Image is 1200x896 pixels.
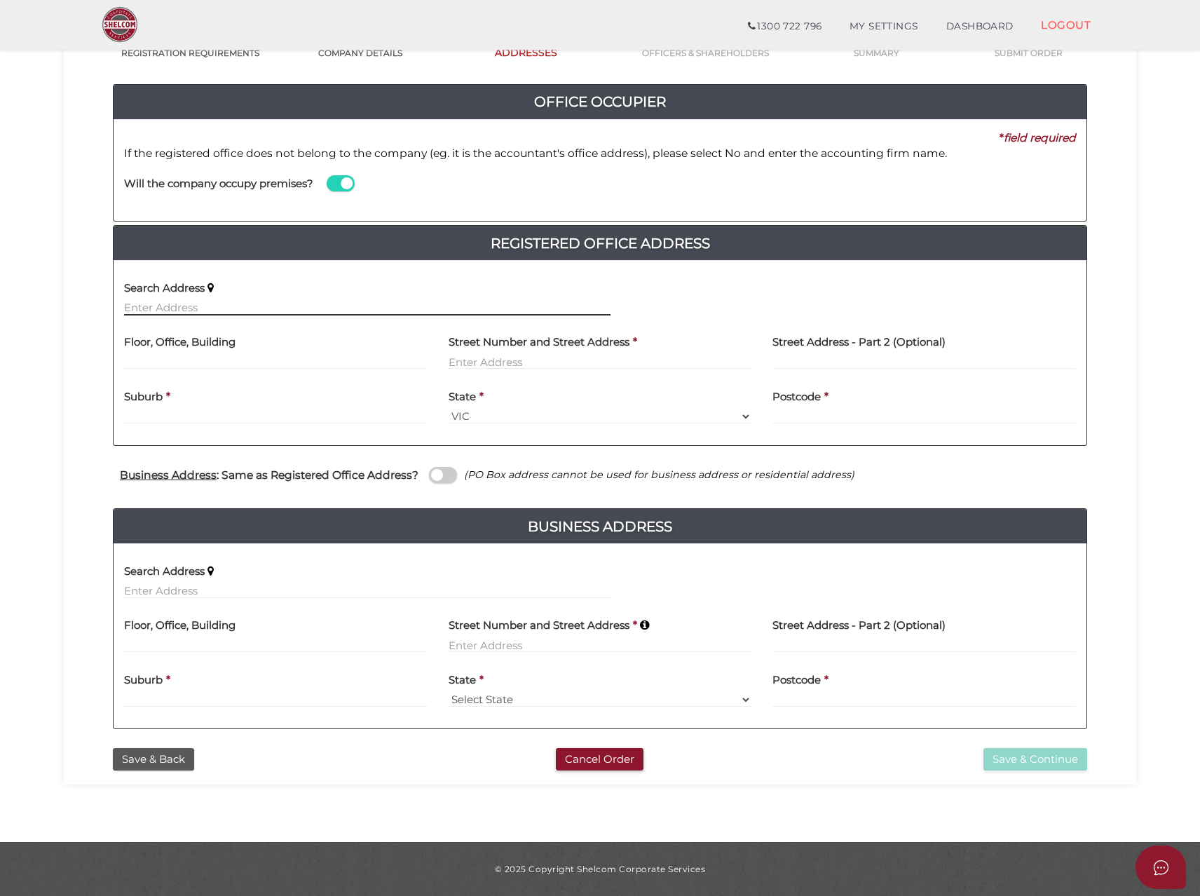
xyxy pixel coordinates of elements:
[932,13,1028,41] a: DASHBOARD
[114,515,1086,538] h4: Business Address
[1004,131,1076,144] i: field required
[120,468,217,482] u: Business Address
[124,566,205,578] h4: Search Address
[124,620,236,632] h4: Floor, Office, Building
[1136,846,1186,889] button: Open asap
[983,748,1087,771] button: Save & Continue
[124,300,611,315] input: Enter Address
[124,146,1076,161] p: If the registered office does not belong to the company (eg. it is the accountant's office addres...
[449,391,476,403] h4: State
[449,337,629,348] h4: Street Number and Street Address
[449,620,629,632] h4: Street Number and Street Address
[449,637,752,653] input: Enter Address
[640,620,649,631] i: Keep typing in your address(including suburb) until it appears
[772,409,1076,424] input: Postcode must be exactly 4 digits
[124,583,611,599] input: Enter Address
[124,391,163,403] h4: Suburb
[464,468,854,481] i: (PO Box address cannot be used for business address or residential address)
[74,863,1126,875] div: © 2025 Copyright Shelcom Corporate Services
[124,178,313,190] h4: Will the company occupy premises?
[556,748,643,771] button: Cancel Order
[772,337,946,348] h4: Street Address - Part 2 (Optional)
[449,674,476,686] h4: State
[1027,11,1105,39] a: LOGOUT
[772,391,821,403] h4: Postcode
[114,90,1086,113] h4: Office Occupier
[772,692,1076,707] input: Postcode must be exactly 4 digits
[207,283,214,294] i: Keep typing in your address(including suburb) until it appears
[449,354,752,369] input: Enter Address
[207,566,214,577] i: Keep typing in your address(including suburb) until it appears
[772,620,946,632] h4: Street Address - Part 2 (Optional)
[734,13,836,41] a: 1300 722 796
[836,13,932,41] a: MY SETTINGS
[113,748,194,771] button: Save & Back
[124,674,163,686] h4: Suburb
[120,469,418,481] h4: : Same as Registered Office Address?
[124,337,236,348] h4: Floor, Office, Building
[114,232,1086,254] a: Registered Office Address
[124,283,205,294] h4: Search Address
[772,674,821,686] h4: Postcode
